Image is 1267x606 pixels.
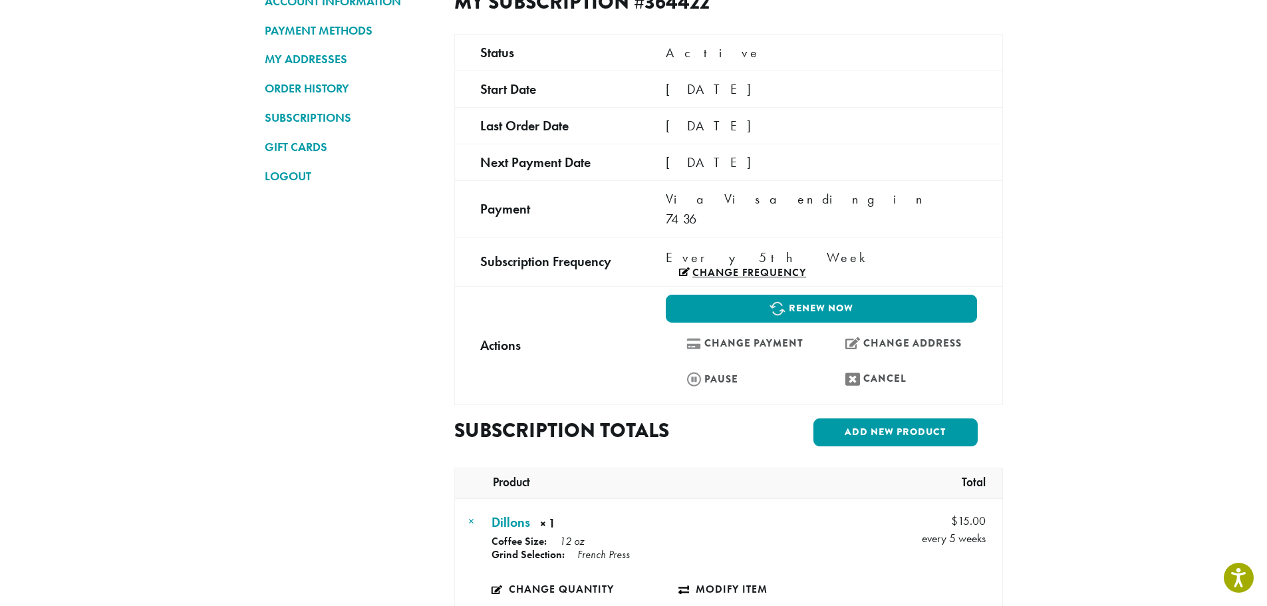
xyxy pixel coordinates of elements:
a: Modify item [678,574,866,605]
a: Cancel [825,365,977,393]
td: Status [454,34,640,71]
a: LOGOUT [265,165,434,188]
p: 12 oz [559,534,584,548]
a: PAYMENT METHODS [265,19,434,42]
span: Via Visa ending in 7436 [666,190,931,227]
span: $ [951,514,958,528]
h2: Subscription totals [454,418,718,442]
a: SUBSCRIPTIONS [265,106,434,129]
td: every 5 weeks [869,499,1002,551]
td: Subscription Frequency [454,237,640,286]
a: Dillons [492,512,530,532]
p: French Press [577,547,630,561]
th: Total [955,468,999,498]
td: Start date [454,71,640,107]
span: Every 5th Week [666,247,873,267]
a: Pause [666,365,818,393]
td: [DATE] [640,144,1002,180]
a: Change address [825,329,977,358]
td: Payment [454,180,640,237]
strong: × 1 [540,515,652,535]
a: Change frequency [679,267,806,278]
a: GIFT CARDS [265,136,434,158]
a: × [468,514,474,529]
a: Renew now [666,295,976,323]
a: Add new product [813,418,978,446]
td: Actions [454,286,640,404]
td: [DATE] [640,71,1002,107]
td: [DATE] [640,107,1002,144]
a: Change quantity [492,574,679,605]
a: ORDER HISTORY [265,77,434,100]
td: Next payment date [454,144,640,180]
td: Last order date [454,107,640,144]
a: Change payment [666,329,818,358]
span: 15.00 [951,512,986,530]
th: Product [493,468,537,498]
td: Active [640,34,1002,71]
a: MY ADDRESSES [265,48,434,71]
strong: Grind Selection: [492,547,565,561]
strong: Coffee Size: [492,534,547,548]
